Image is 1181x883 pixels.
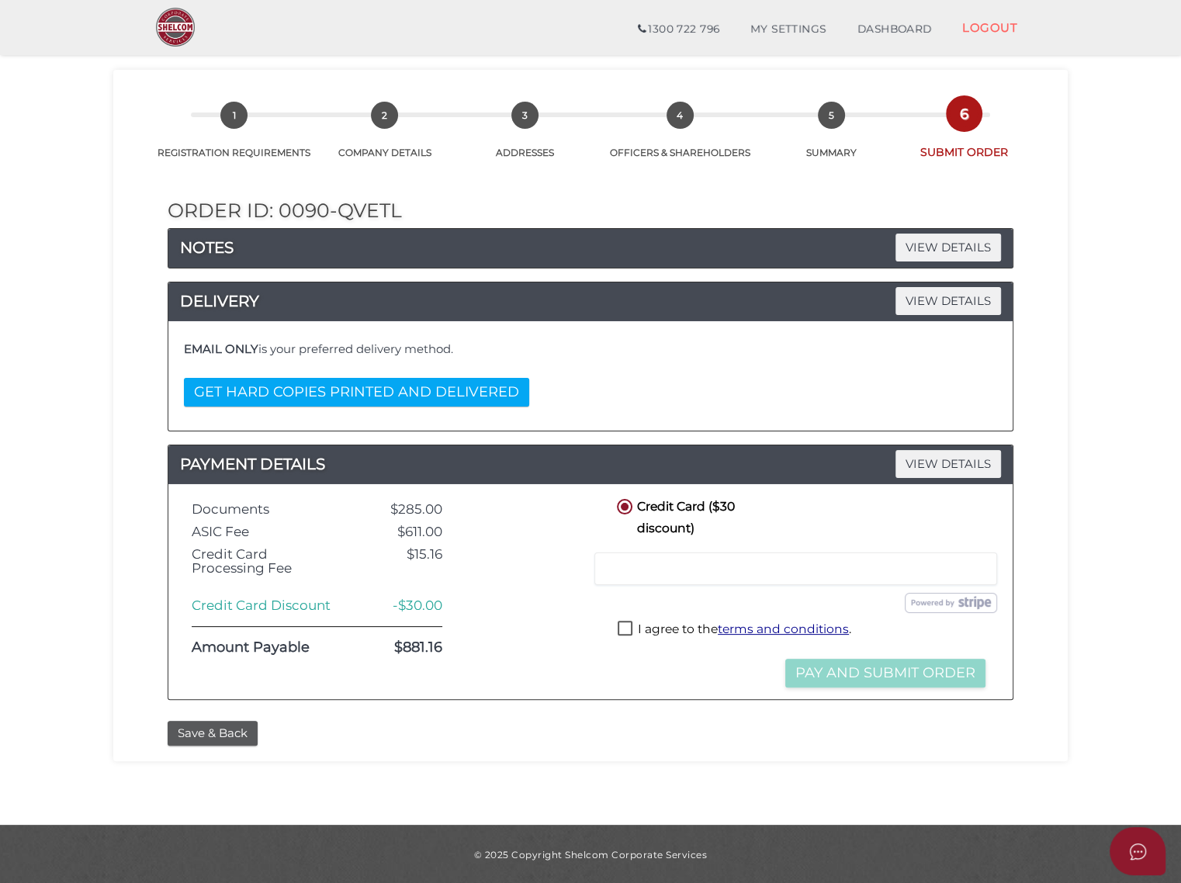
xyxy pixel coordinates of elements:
div: $15.16 [355,547,454,576]
a: 3ADDRESSES [452,119,597,159]
span: 3 [511,102,539,129]
a: terms and conditions [718,622,849,636]
iframe: Secure card payment input frame [604,562,987,576]
a: DELIVERYVIEW DETAILS [168,289,1013,313]
a: 1300 722 796 [622,14,735,45]
h4: PAYMENT DETAILS [168,452,1013,476]
button: Pay and Submit Order [785,659,985,687]
h4: NOTES [168,235,1013,260]
a: PAYMENT DETAILSVIEW DETAILS [168,452,1013,476]
a: 5SUMMARY [764,119,900,159]
a: NOTESVIEW DETAILS [168,235,1013,260]
span: VIEW DETAILS [895,450,1001,477]
span: VIEW DETAILS [895,287,1001,314]
div: Amount Payable [180,640,355,656]
span: 4 [667,102,694,129]
span: 2 [371,102,398,129]
a: 1REGISTRATION REQUIREMENTS [152,119,317,159]
div: $285.00 [355,502,454,517]
b: EMAIL ONLY [184,341,258,356]
div: Credit Card Processing Fee [180,547,355,576]
a: MY SETTINGS [735,14,842,45]
a: 6SUBMIT ORDER [899,117,1029,160]
div: $881.16 [355,640,454,656]
span: VIEW DETAILS [895,234,1001,261]
div: $611.00 [355,525,454,539]
div: © 2025 Copyright Shelcom Corporate Services [125,848,1056,861]
a: DASHBOARD [842,14,947,45]
span: 6 [951,100,978,127]
a: LOGOUT [947,12,1033,43]
button: GET HARD COPIES PRINTED AND DELIVERED [184,378,529,407]
img: stripe.png [905,593,997,613]
a: 2COMPANY DETAILS [317,119,453,159]
div: Credit Card Discount [180,598,355,613]
label: I agree to the . [618,621,851,640]
h4: is your preferred delivery method. [184,343,997,356]
div: Documents [180,502,355,517]
span: 1 [220,102,248,129]
div: ASIC Fee [180,525,355,539]
h2: Order ID: 0090-qVEtl [168,200,1013,222]
div: -$30.00 [355,598,454,613]
button: Open asap [1110,827,1165,875]
span: 5 [818,102,845,129]
label: Credit Card ($30 discount) [614,496,794,515]
a: 4OFFICERS & SHAREHOLDERS [597,119,764,159]
h4: DELIVERY [168,289,1013,313]
button: Save & Back [168,721,258,746]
